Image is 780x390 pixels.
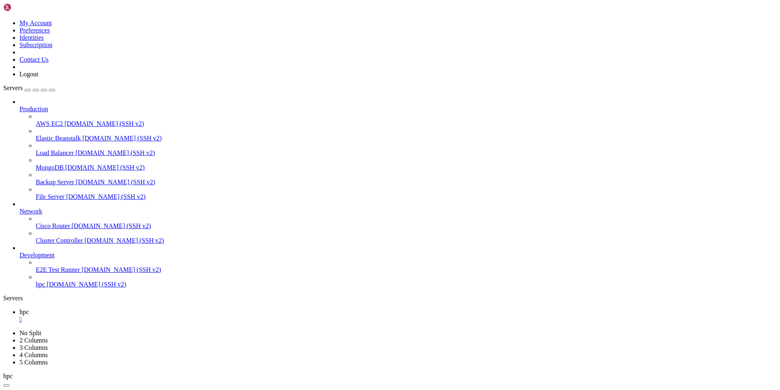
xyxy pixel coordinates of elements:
span: [DOMAIN_NAME] (SSH v2) [82,266,161,273]
span: [DOMAIN_NAME] (SSH v2) [47,281,126,288]
li: Cluster Controller [DOMAIN_NAME] (SSH v2) [36,230,777,244]
span: [DOMAIN_NAME] (SSH v2) [84,237,164,244]
span: Cisco Router [36,222,70,229]
img: Shellngn [3,3,50,11]
a: 3 Columns [19,344,48,351]
li: Elastic Beanstalk [DOMAIN_NAME] (SSH v2) [36,127,777,142]
span: Elastic Beanstalk [36,135,81,142]
li: E2E Test Runner [DOMAIN_NAME] (SSH v2) [36,259,777,274]
span: Backup Server [36,179,74,185]
li: hpc [DOMAIN_NAME] (SSH v2) [36,274,777,288]
div: (45, 1) [157,11,160,18]
span: [DOMAIN_NAME] (SSH v2) [66,193,146,200]
a: Logout [19,71,38,78]
span: [DOMAIN_NAME] (SSH v2) [65,164,145,171]
div: Servers [3,295,777,302]
x-row: [PERSON_NAME][EMAIL_ADDRESS][PERSON_NAME][DOMAIN_NAME]'s password: [3,11,674,18]
span: E2E Test Runner [36,266,80,273]
a: Elastic Beanstalk [DOMAIN_NAME] (SSH v2) [36,135,777,142]
a: E2E Test Runner [DOMAIN_NAME] (SSH v2) [36,266,777,274]
span: AWS EC2 [36,120,63,127]
a: Cisco Router [DOMAIN_NAME] (SSH v2) [36,222,777,230]
span: File Server [36,193,65,200]
a: Backup Server [DOMAIN_NAME] (SSH v2) [36,179,777,186]
a: My Account [19,19,52,26]
li: File Server [DOMAIN_NAME] (SSH v2) [36,186,777,200]
li: Production [19,98,777,200]
a: Production [19,106,777,113]
a: Servers [3,84,55,91]
a: 4 Columns [19,351,48,358]
a: File Server [DOMAIN_NAME] (SSH v2) [36,193,777,200]
span: hpc [3,373,13,379]
a: Network [19,208,777,215]
span: Production [19,106,48,112]
a: Subscription [19,41,52,48]
a: Development [19,252,777,259]
span: [DOMAIN_NAME] (SSH v2) [71,222,151,229]
a: 5 Columns [19,359,48,366]
li: MongoDB [DOMAIN_NAME] (SSH v2) [36,157,777,171]
span: [DOMAIN_NAME] (SSH v2) [76,179,156,185]
span: hpc [36,281,45,288]
a: Identities [19,34,44,41]
a: Preferences [19,27,50,34]
a:  [19,316,777,323]
li: Backup Server [DOMAIN_NAME] (SSH v2) [36,171,777,186]
a: Cluster Controller [DOMAIN_NAME] (SSH v2) [36,237,777,244]
li: Development [19,244,777,288]
li: Load Balancer [DOMAIN_NAME] (SSH v2) [36,142,777,157]
span: MongoDB [36,164,63,171]
span: Servers [3,84,23,91]
a: AWS EC2 [DOMAIN_NAME] (SSH v2) [36,120,777,127]
span: Cluster Controller [36,237,83,244]
span: Network [19,208,42,215]
x-row: Access denied [3,3,674,11]
span: [DOMAIN_NAME] (SSH v2) [76,149,155,156]
span: Development [19,252,54,259]
a: hpc [19,308,777,323]
span: [DOMAIN_NAME] (SSH v2) [65,120,144,127]
a: 2 Columns [19,337,48,344]
li: Cisco Router [DOMAIN_NAME] (SSH v2) [36,215,777,230]
a: No Split [19,330,41,336]
span: hpc [19,308,29,315]
a: Load Balancer [DOMAIN_NAME] (SSH v2) [36,149,777,157]
a: Contact Us [19,56,49,63]
li: Network [19,200,777,244]
a: hpc [DOMAIN_NAME] (SSH v2) [36,281,777,288]
span: [DOMAIN_NAME] (SSH v2) [82,135,162,142]
a: MongoDB [DOMAIN_NAME] (SSH v2) [36,164,777,171]
li: AWS EC2 [DOMAIN_NAME] (SSH v2) [36,113,777,127]
span: Load Balancer [36,149,74,156]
